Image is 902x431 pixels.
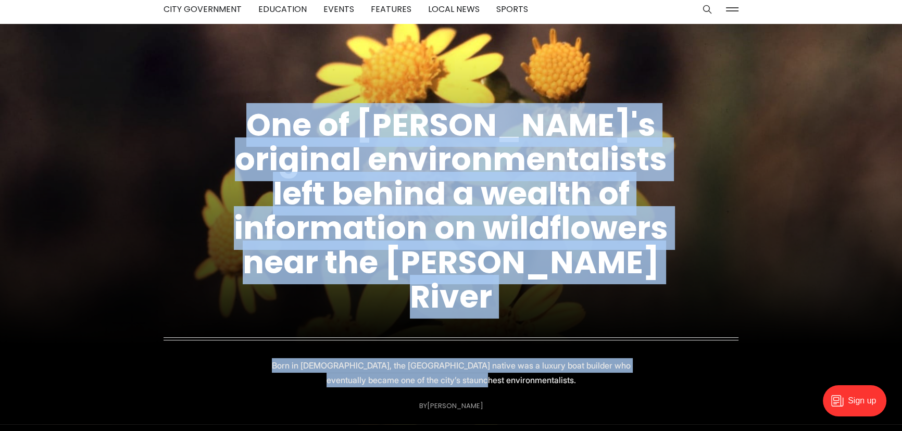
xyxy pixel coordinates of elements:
button: Search this site [699,2,715,17]
a: Sports [496,3,528,15]
a: [PERSON_NAME] [427,401,483,411]
a: Local News [428,3,480,15]
div: By [419,402,483,410]
iframe: portal-trigger [814,380,902,431]
a: City Government [164,3,242,15]
a: One of [PERSON_NAME]'s original environmentalists left behind a wealth of information on wildflow... [234,103,668,319]
a: Features [371,3,411,15]
a: Events [323,3,354,15]
p: Born in [DEMOGRAPHIC_DATA], the [GEOGRAPHIC_DATA] native was a luxury boat builder who eventually... [266,358,636,387]
a: Education [258,3,307,15]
